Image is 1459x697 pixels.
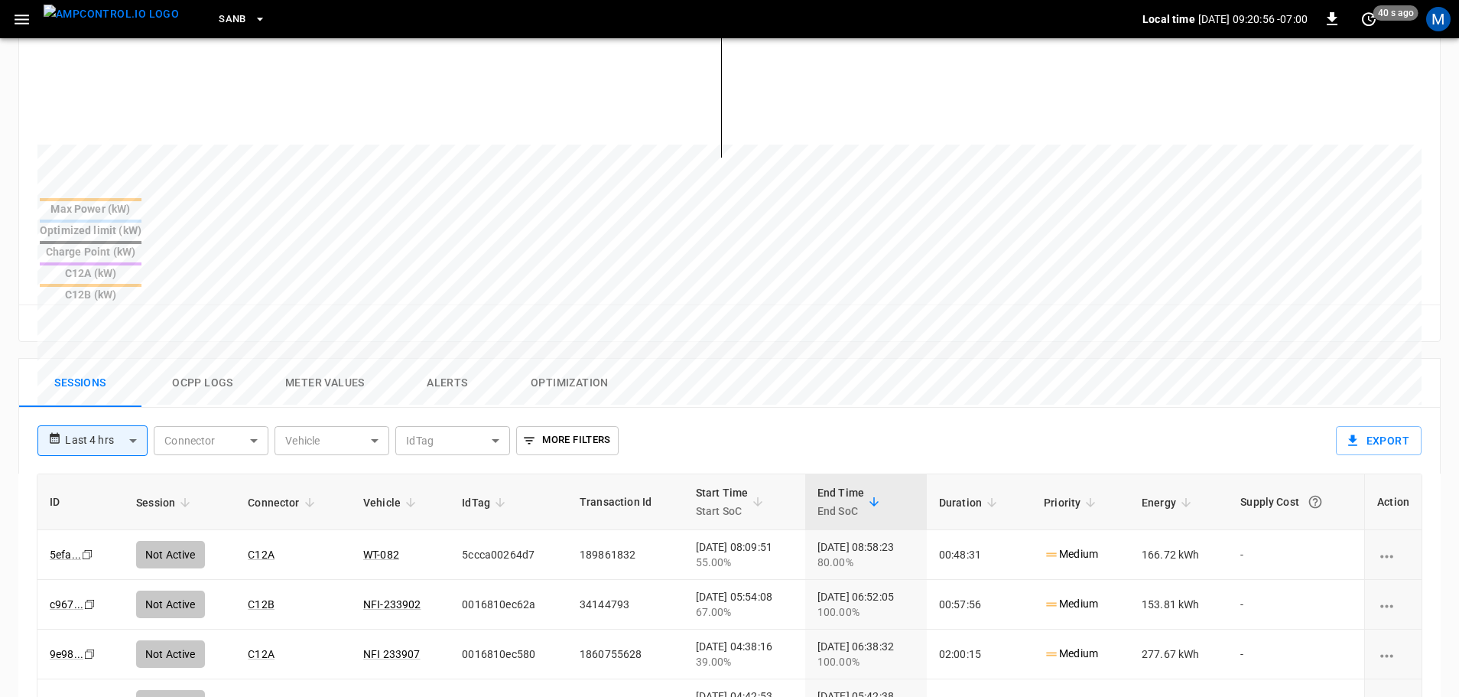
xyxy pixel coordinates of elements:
div: copy [83,646,98,663]
div: [DATE] 04:38:16 [696,639,793,669]
button: Alerts [386,359,509,408]
button: Sessions [19,359,141,408]
span: Priority [1044,493,1100,512]
span: IdTag [462,493,510,512]
td: - [1228,630,1364,679]
button: Optimization [509,359,631,408]
th: Transaction Id [567,474,684,530]
div: Start Time [696,484,749,520]
img: ampcontrol.io logo [44,5,179,24]
a: NFI 233907 [363,648,421,660]
div: 100.00% [817,654,915,669]
button: Ocpp logs [141,359,264,408]
td: 0016810ec580 [450,630,567,679]
button: More Filters [516,426,618,455]
a: C12A [248,648,275,660]
button: SanB [213,5,272,34]
td: 02:00:15 [927,630,1032,679]
p: End SoC [817,502,864,520]
button: Meter Values [264,359,386,408]
button: Export [1336,426,1422,455]
div: charging session options [1377,597,1409,612]
span: Vehicle [363,493,421,512]
th: ID [37,474,124,530]
span: Duration [939,493,1002,512]
span: Energy [1142,493,1196,512]
p: Start SoC [696,502,749,520]
td: 1860755628 [567,630,684,679]
div: profile-icon [1426,7,1451,31]
td: 277.67 kWh [1129,630,1228,679]
div: Supply Cost [1240,488,1352,516]
div: charging session options [1377,547,1409,562]
span: SanB [219,11,246,28]
span: Session [136,493,195,512]
p: Local time [1142,11,1195,27]
button: The cost of your charging session based on your supply rates [1301,488,1329,516]
button: set refresh interval [1357,7,1381,31]
span: 40 s ago [1373,5,1418,21]
span: Start TimeStart SoC [696,484,768,520]
p: Medium [1044,646,1098,662]
div: Not Active [136,640,205,668]
div: End Time [817,484,864,520]
span: End TimeEnd SoC [817,484,884,520]
span: Connector [248,493,319,512]
p: [DATE] 09:20:56 -07:00 [1198,11,1308,27]
div: Last 4 hrs [65,426,148,455]
th: Action [1364,474,1422,530]
div: 39.00% [696,654,793,669]
div: charging session options [1377,647,1409,662]
div: [DATE] 06:38:32 [817,639,915,669]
